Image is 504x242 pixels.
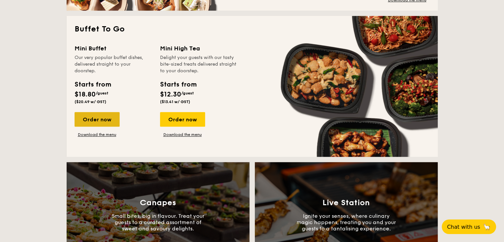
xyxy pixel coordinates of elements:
[75,80,111,90] div: Starts from
[75,91,96,98] span: $18.80
[140,198,176,208] h3: Canapes
[160,80,196,90] div: Starts from
[297,213,396,232] p: Ignite your senses, where culinary magic happens, treating you and your guests to a tantalising e...
[442,219,496,234] button: Chat with us🦙
[160,91,181,98] span: $12.30
[75,44,152,53] div: Mini Buffet
[75,132,120,137] a: Download the menu
[108,213,208,232] p: Small bites, big in flavour. Treat your guests to a curated assortment of sweet and savoury delig...
[75,112,120,127] div: Order now
[160,54,238,74] div: Delight your guests with our tasty bite-sized treats delivered straight to your doorstep.
[160,112,205,127] div: Order now
[75,99,106,104] span: ($20.49 w/ GST)
[75,24,430,34] h2: Buffet To Go
[322,198,370,208] h3: Live Station
[447,224,480,230] span: Chat with us
[75,54,152,74] div: Our very popular buffet dishes, delivered straight to your doorstep.
[160,44,238,53] div: Mini High Tea
[483,223,491,231] span: 🦙
[160,99,190,104] span: ($13.41 w/ GST)
[181,91,194,95] span: /guest
[96,91,108,95] span: /guest
[160,132,205,137] a: Download the menu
